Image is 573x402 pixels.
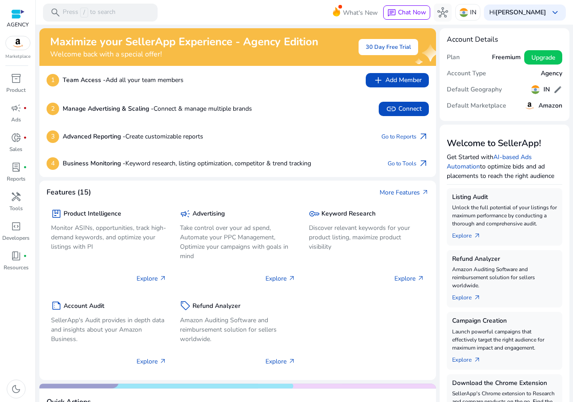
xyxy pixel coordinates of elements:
p: 3 [47,130,59,143]
p: Amazon Auditing Software and reimbursement solution for sellers worldwide. [452,265,557,290]
p: Get Started with to optimize bids and ad placements to reach the right audience [447,152,562,181]
p: Marketplace [5,53,30,60]
p: Explore [265,274,295,283]
span: arrow_outward [418,131,429,142]
p: AGENCY [7,21,29,29]
h5: Default Marketplace [447,102,506,110]
span: fiber_manual_record [23,136,27,139]
a: Explorearrow_outward [452,290,488,302]
span: campaign [180,208,191,219]
span: add [373,75,384,86]
p: Product [6,86,26,94]
p: Unlock the full potential of your listings for maximum performance by conducting a thorough and c... [452,203,557,228]
button: addAdd Member [366,73,429,87]
h5: Campaign Creation [452,317,557,325]
img: in.svg [459,8,468,17]
h5: Agency [541,70,562,78]
b: Team Access - [63,76,106,84]
h4: Account Details [447,35,562,44]
p: Keyword research, listing optimization, competitor & trend tracking [63,159,311,168]
p: Take control over your ad spend, Automate your PPC Management, Optimize your campaigns with goals... [180,223,295,261]
span: link [386,104,397,114]
h5: Refund Analyzer [452,255,557,263]
p: 4 [47,157,59,170]
button: Upgrade [524,50,562,65]
span: code_blocks [11,221,21,232]
h5: IN [543,86,550,94]
p: Hi [489,9,546,16]
span: arrow_outward [159,275,167,282]
h5: Listing Audit [452,194,557,201]
p: Resources [4,264,29,272]
a: AI-based Ads Automation [447,153,532,171]
h5: Keyword Research [321,210,376,218]
h5: Amazon [539,102,562,110]
p: Explore [394,274,424,283]
p: IN [470,4,476,20]
span: Chat Now [398,8,426,17]
h5: Product Intelligence [64,210,121,218]
span: What's New [343,5,378,21]
img: amazon.svg [6,36,30,50]
span: lab_profile [11,162,21,173]
h5: Plan [447,54,460,61]
span: Add Member [373,75,422,86]
h5: Account Type [447,70,486,78]
a: Explorearrow_outward [452,352,488,364]
span: arrow_outward [288,275,295,282]
span: chat [387,9,396,17]
p: 2 [47,103,59,115]
span: arrow_outward [159,358,167,365]
b: Advanced Reporting - [63,132,125,141]
span: sell [180,300,191,311]
span: arrow_outward [474,294,481,301]
span: fiber_manual_record [23,106,27,110]
button: linkConnect [379,102,429,116]
span: keyboard_arrow_down [550,7,560,18]
p: Explore [137,274,167,283]
h2: Maximize your SellerApp Experience - Agency Edition [50,35,318,48]
p: SellerApp's Audit provides in depth data and insights about your Amazon Business. [51,316,167,344]
b: Business Monitoring - [63,159,125,168]
span: fiber_manual_record [23,165,27,169]
p: Explore [265,357,295,366]
p: Explore [137,357,167,366]
h5: Freemium [492,54,521,61]
span: Upgrade [531,53,555,62]
h4: Features (15) [47,188,91,197]
h5: Refund Analyzer [192,303,240,310]
p: 1 [47,74,59,86]
span: arrow_outward [474,232,481,239]
span: key [309,208,320,219]
p: Monitor ASINs, opportunities, track high-demand keywords, and optimize your listings with PI [51,223,167,251]
span: fiber_manual_record [23,254,27,258]
a: Explorearrow_outward [452,228,488,240]
p: Discover relevant keywords for your product listing, maximize product visibility [309,223,424,251]
span: arrow_outward [474,356,481,363]
b: [PERSON_NAME] [496,8,546,17]
h5: Default Geography [447,86,502,94]
span: arrow_outward [422,189,429,196]
h5: Advertising [192,210,225,218]
span: donut_small [11,132,21,143]
p: Reports [7,175,26,183]
p: Developers [2,234,30,242]
img: amazon.svg [524,100,535,111]
p: Tools [9,204,23,212]
span: arrow_outward [288,358,295,365]
span: arrow_outward [417,275,424,282]
p: Ads [11,116,21,124]
span: / [80,8,88,17]
span: campaign [11,103,21,113]
span: summarize [51,300,62,311]
span: search [50,7,61,18]
span: Connect [386,104,422,114]
p: Press to search [63,8,115,17]
span: arrow_outward [418,158,429,169]
span: handyman [11,191,21,202]
a: 30 Day Free Trial [359,39,418,55]
span: package [51,208,62,219]
span: hub [437,7,448,18]
p: Create customizable reports [63,132,203,141]
p: Add all your team members [63,75,184,85]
